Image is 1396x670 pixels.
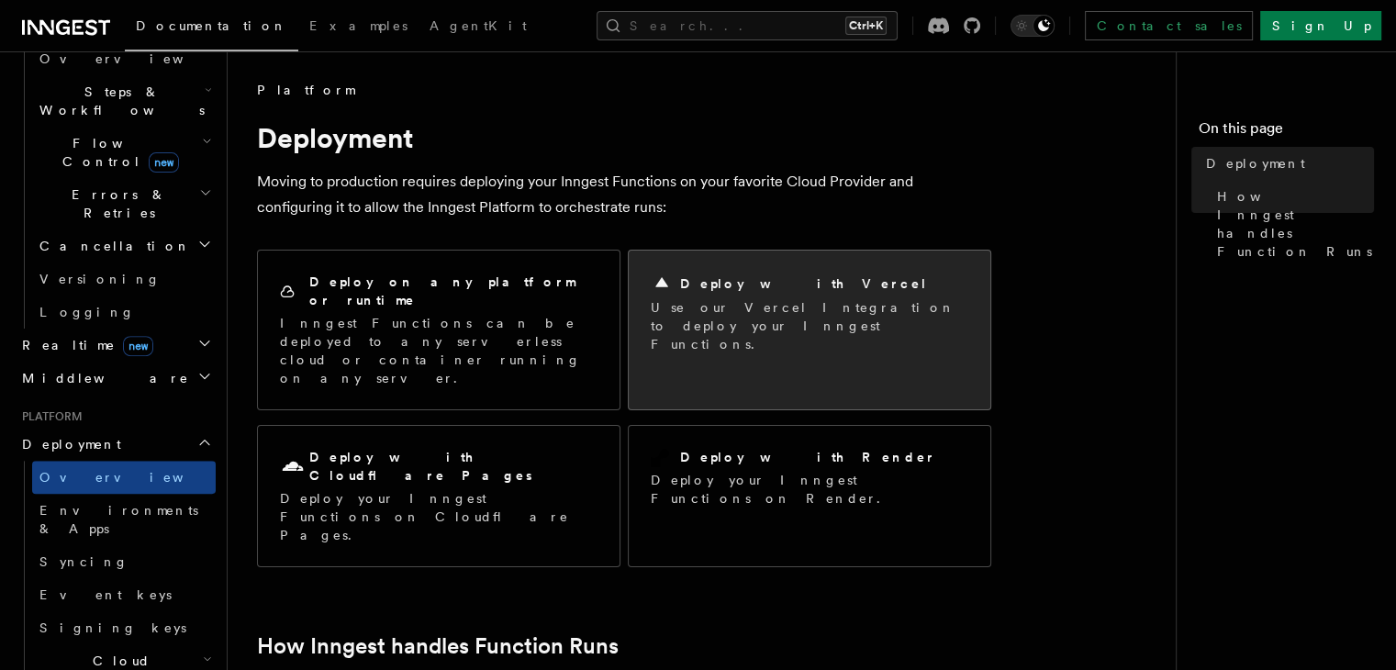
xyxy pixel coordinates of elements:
[15,42,216,329] div: Inngest Functions
[32,461,216,494] a: Overview
[39,503,198,536] span: Environments & Apps
[32,178,216,229] button: Errors & Retries
[15,409,83,424] span: Platform
[32,296,216,329] a: Logging
[1199,147,1374,180] a: Deployment
[1206,154,1305,173] span: Deployment
[32,185,199,222] span: Errors & Retries
[149,152,179,173] span: new
[680,274,928,293] h2: Deploy with Vercel
[597,11,898,40] button: Search...Ctrl+K
[309,18,408,33] span: Examples
[125,6,298,51] a: Documentation
[39,587,172,602] span: Event keys
[309,273,597,309] h2: Deploy on any platform or runtime
[15,435,121,453] span: Deployment
[1199,117,1374,147] h4: On this page
[628,425,991,567] a: Deploy with RenderDeploy your Inngest Functions on Render.
[15,336,153,354] span: Realtime
[32,494,216,545] a: Environments & Apps
[32,545,216,578] a: Syncing
[15,362,216,395] button: Middleware
[1217,187,1374,261] span: How Inngest handles Function Runs
[280,314,597,387] p: Inngest Functions can be deployed to any serverless cloud or container running on any server.
[257,250,620,410] a: Deploy on any platform or runtimeInngest Functions can be deployed to any serverless cloud or con...
[32,578,216,611] a: Event keys
[257,81,354,99] span: Platform
[39,620,186,635] span: Signing keys
[32,134,202,171] span: Flow Control
[32,237,191,255] span: Cancellation
[280,489,597,544] p: Deploy your Inngest Functions on Cloudflare Pages.
[136,18,287,33] span: Documentation
[32,75,216,127] button: Steps & Workflows
[32,262,216,296] a: Versioning
[1210,180,1374,268] a: How Inngest handles Function Runs
[257,425,620,567] a: Deploy with Cloudflare PagesDeploy your Inngest Functions on Cloudflare Pages.
[39,272,161,286] span: Versioning
[15,369,189,387] span: Middleware
[1260,11,1381,40] a: Sign Up
[280,454,306,480] svg: Cloudflare
[680,448,936,466] h2: Deploy with Render
[257,169,991,220] p: Moving to production requires deploying your Inngest Functions on your favorite Cloud Provider an...
[298,6,419,50] a: Examples
[123,336,153,356] span: new
[15,329,216,362] button: Realtimenew
[257,633,619,659] a: How Inngest handles Function Runs
[1085,11,1253,40] a: Contact sales
[39,470,229,485] span: Overview
[32,229,216,262] button: Cancellation
[430,18,527,33] span: AgentKit
[39,51,229,66] span: Overview
[651,298,968,353] p: Use our Vercel Integration to deploy your Inngest Functions.
[845,17,887,35] kbd: Ctrl+K
[32,42,216,75] a: Overview
[628,250,991,410] a: Deploy with VercelUse our Vercel Integration to deploy your Inngest Functions.
[257,121,991,154] h1: Deployment
[1011,15,1055,37] button: Toggle dark mode
[32,611,216,644] a: Signing keys
[32,83,205,119] span: Steps & Workflows
[309,448,597,485] h2: Deploy with Cloudflare Pages
[15,428,216,461] button: Deployment
[39,305,135,319] span: Logging
[32,127,216,178] button: Flow Controlnew
[39,554,128,569] span: Syncing
[419,6,538,50] a: AgentKit
[651,471,968,508] p: Deploy your Inngest Functions on Render.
